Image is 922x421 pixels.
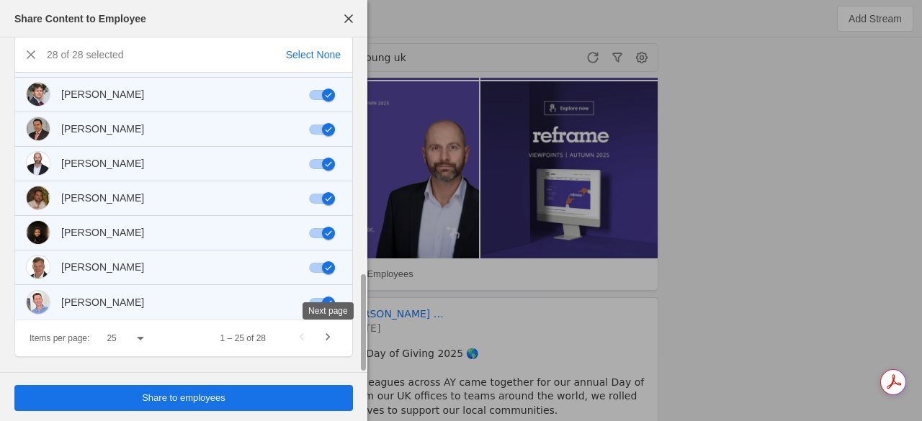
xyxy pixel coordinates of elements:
img: cache [27,117,50,140]
img: cache [27,221,50,244]
div: [PERSON_NAME] [61,87,144,101]
div: [PERSON_NAME] [61,295,144,309]
button: Next page [315,325,341,351]
span: Share to employees [142,391,225,405]
img: cache [27,83,50,106]
div: Select None [286,47,341,62]
div: [PERSON_NAME] [61,122,144,136]
div: [PERSON_NAME] [61,191,144,205]
div: [PERSON_NAME] [61,260,144,274]
img: cache [27,291,50,314]
div: 28 of 28 selected [47,47,124,62]
div: 1 – 25 of 28 [220,332,266,344]
span: 25 [107,333,116,343]
div: Share Content to Employee [14,12,146,26]
img: cache [27,186,50,209]
div: [PERSON_NAME] [61,225,144,240]
img: cache [27,152,50,175]
button: Share to employees [14,385,353,411]
div: Next page [303,302,354,320]
img: cache [27,255,50,279]
div: [PERSON_NAME] [61,156,144,171]
div: Items per page: [30,332,89,344]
